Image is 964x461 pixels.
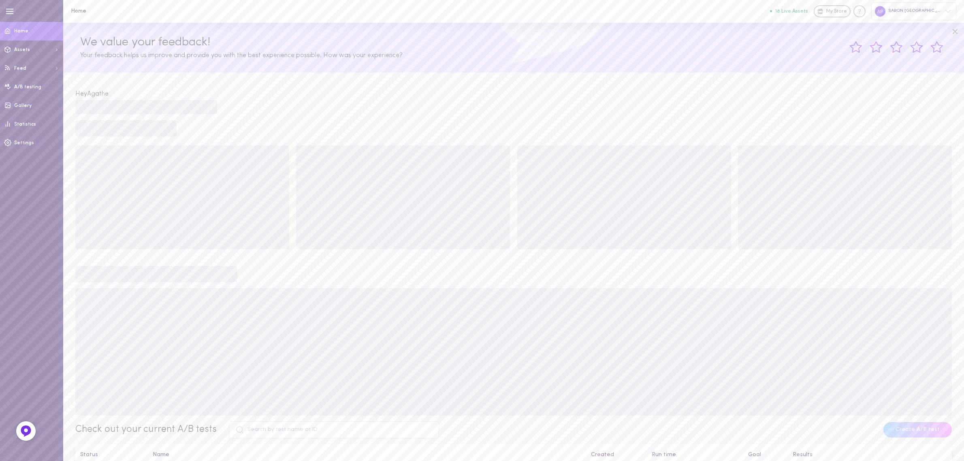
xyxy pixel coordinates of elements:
span: Hey Agathe [75,91,109,97]
span: Statistics [14,122,36,127]
img: Feedback Button [20,425,32,437]
span: Gallery [14,103,32,108]
a: 18 Live Assets [770,9,814,14]
button: 18 Live Assets [770,9,808,14]
div: Knowledge center [853,5,866,17]
span: Settings [14,141,34,145]
span: A/B testing [14,85,41,90]
span: Check out your current A/B tests [75,425,217,434]
span: My Store [826,8,847,15]
span: We value your feedback! [80,36,210,49]
span: Home [14,29,28,34]
span: Assets [14,47,30,52]
div: SABON [GEOGRAPHIC_DATA] [871,2,956,20]
h1: Home [71,8,205,14]
a: My Store [814,5,851,17]
button: Create A/B test [883,422,952,438]
a: Create A/B test [883,427,952,433]
input: Search by test name or ID [229,421,439,438]
span: Your feedback helps us improve and provide you with the best experience possible. How was your ex... [80,52,403,59]
span: Feed [14,66,26,71]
